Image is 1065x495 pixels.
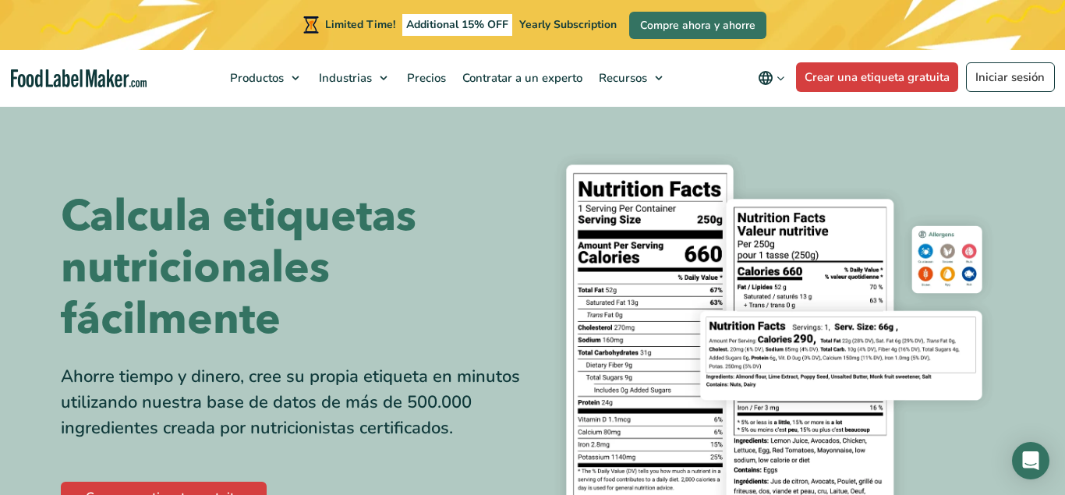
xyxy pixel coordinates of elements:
span: Industrias [314,70,373,86]
a: Industrias [311,50,395,106]
a: Recursos [591,50,670,106]
button: Change language [747,62,796,94]
a: Compre ahora y ahorre [629,12,766,39]
span: Productos [225,70,285,86]
h1: Calcula etiquetas nutricionales fácilmente [61,191,521,345]
div: Ahorre tiempo y dinero, cree su propia etiqueta en minutos utilizando nuestra base de datos de má... [61,364,521,441]
a: Contratar a un experto [455,50,587,106]
a: Food Label Maker homepage [11,69,147,87]
a: Crear una etiqueta gratuita [796,62,959,92]
span: Recursos [594,70,649,86]
a: Productos [222,50,307,106]
a: Iniciar sesión [966,62,1055,92]
span: Yearly Subscription [519,17,617,32]
span: Contratar a un experto [458,70,584,86]
span: Limited Time! [325,17,395,32]
div: Open Intercom Messenger [1012,442,1049,479]
a: Precios [399,50,451,106]
span: Additional 15% OFF [402,14,512,36]
span: Precios [402,70,448,86]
